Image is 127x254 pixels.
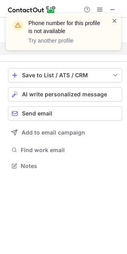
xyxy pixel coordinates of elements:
span: Find work email [21,147,119,154]
span: Send email [22,110,52,117]
button: Add to email campaign [8,125,122,140]
span: AI write personalized message [22,91,107,98]
button: Find work email [8,145,122,156]
img: warning [12,19,24,32]
header: Phone number for this profile is not available [28,19,102,35]
span: Add to email campaign [22,129,85,136]
button: Notes [8,160,122,172]
span: Notes [21,162,119,170]
button: AI write personalized message [8,87,122,102]
p: Try another profile [28,37,102,45]
button: save-profile-one-click [8,68,122,82]
div: Save to List / ATS / CRM [22,72,108,78]
img: ContactOut v5.3.10 [8,5,56,14]
button: Send email [8,106,122,121]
